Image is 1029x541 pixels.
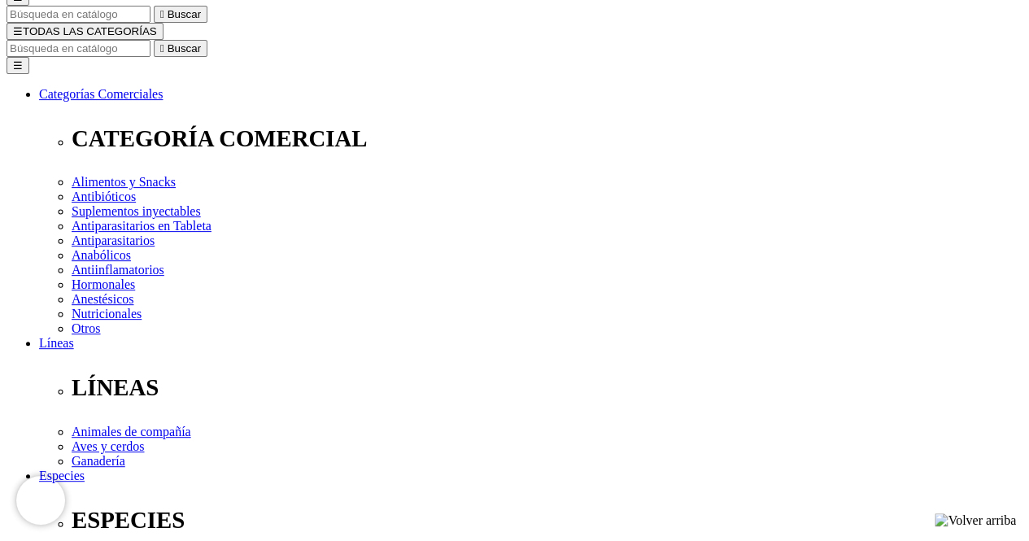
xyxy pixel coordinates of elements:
a: Antiparasitarios [72,233,155,247]
button:  Buscar [154,40,207,57]
input: Buscar [7,6,150,23]
i:  [160,42,164,55]
span: Buscar [168,8,201,20]
input: Buscar [7,40,150,57]
a: Categorías Comerciales [39,87,163,101]
button: ☰TODAS LAS CATEGORÍAS [7,23,164,40]
a: Suplementos inyectables [72,204,201,218]
p: CATEGORÍA COMERCIAL [72,125,1022,152]
a: Especies [39,469,85,482]
a: Antiinflamatorios [72,263,164,277]
a: Ganadería [72,454,125,468]
span: ☰ [13,25,23,37]
a: Animales de compañía [72,425,191,438]
a: Anestésicos [72,292,133,306]
i:  [160,8,164,20]
a: Anabólicos [72,248,131,262]
a: Otros [72,321,101,335]
a: Nutricionales [72,307,142,321]
span: Buscar [168,42,201,55]
iframe: Brevo live chat [16,476,65,525]
a: Antibióticos [72,190,136,203]
p: LÍNEAS [72,374,1022,401]
a: Alimentos y Snacks [72,175,176,189]
p: ESPECIES [72,507,1022,534]
a: Hormonales [72,277,135,291]
button:  Buscar [154,6,207,23]
a: Líneas [39,336,74,350]
button: ☰ [7,57,29,74]
a: Aves y cerdos [72,439,144,453]
img: Volver arriba [935,513,1016,528]
a: Antiparasitarios en Tableta [72,219,211,233]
